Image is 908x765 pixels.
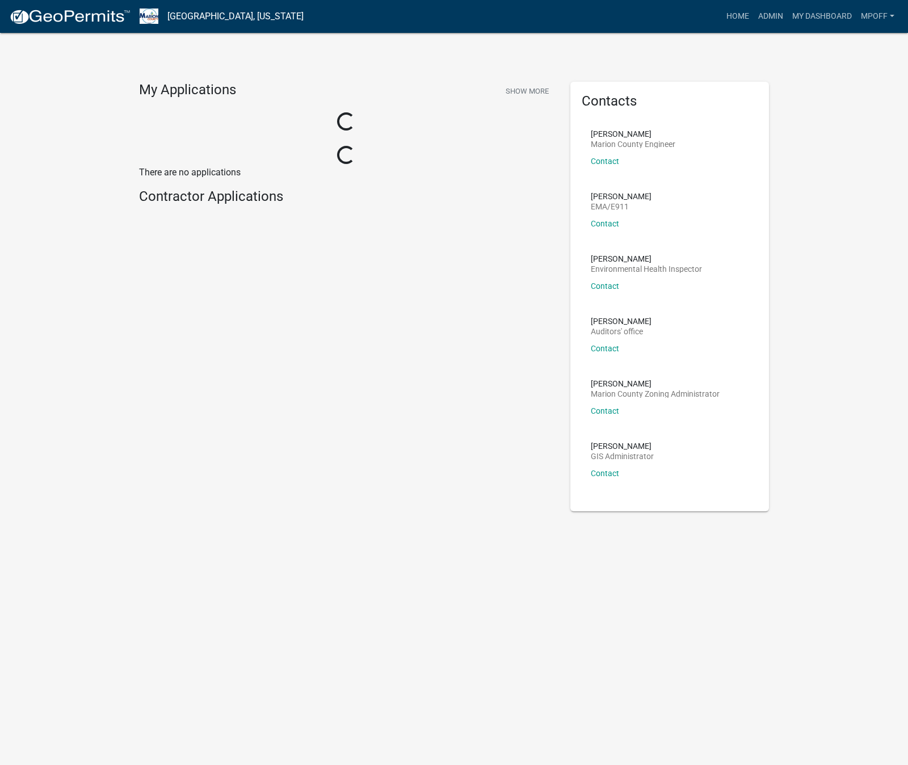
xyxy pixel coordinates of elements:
[167,7,304,26] a: [GEOGRAPHIC_DATA], [US_STATE]
[591,157,619,166] a: Contact
[788,6,856,27] a: My Dashboard
[856,6,899,27] a: mpoff
[591,390,720,398] p: Marion County Zoning Administrator
[591,192,651,200] p: [PERSON_NAME]
[591,317,651,325] p: [PERSON_NAME]
[591,380,720,388] p: [PERSON_NAME]
[591,406,619,415] a: Contact
[591,219,619,228] a: Contact
[591,265,702,273] p: Environmental Health Inspector
[591,255,702,263] p: [PERSON_NAME]
[139,188,553,209] wm-workflow-list-section: Contractor Applications
[591,203,651,211] p: EMA/E911
[591,327,651,335] p: Auditors' office
[591,442,654,450] p: [PERSON_NAME]
[591,281,619,291] a: Contact
[501,82,553,100] button: Show More
[754,6,788,27] a: Admin
[722,6,754,27] a: Home
[139,188,553,205] h4: Contractor Applications
[591,452,654,460] p: GIS Administrator
[139,166,553,179] p: There are no applications
[582,93,758,110] h5: Contacts
[591,130,675,138] p: [PERSON_NAME]
[591,344,619,353] a: Contact
[591,140,675,148] p: Marion County Engineer
[140,9,158,24] img: Marion County, Iowa
[591,469,619,478] a: Contact
[139,82,236,99] h4: My Applications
